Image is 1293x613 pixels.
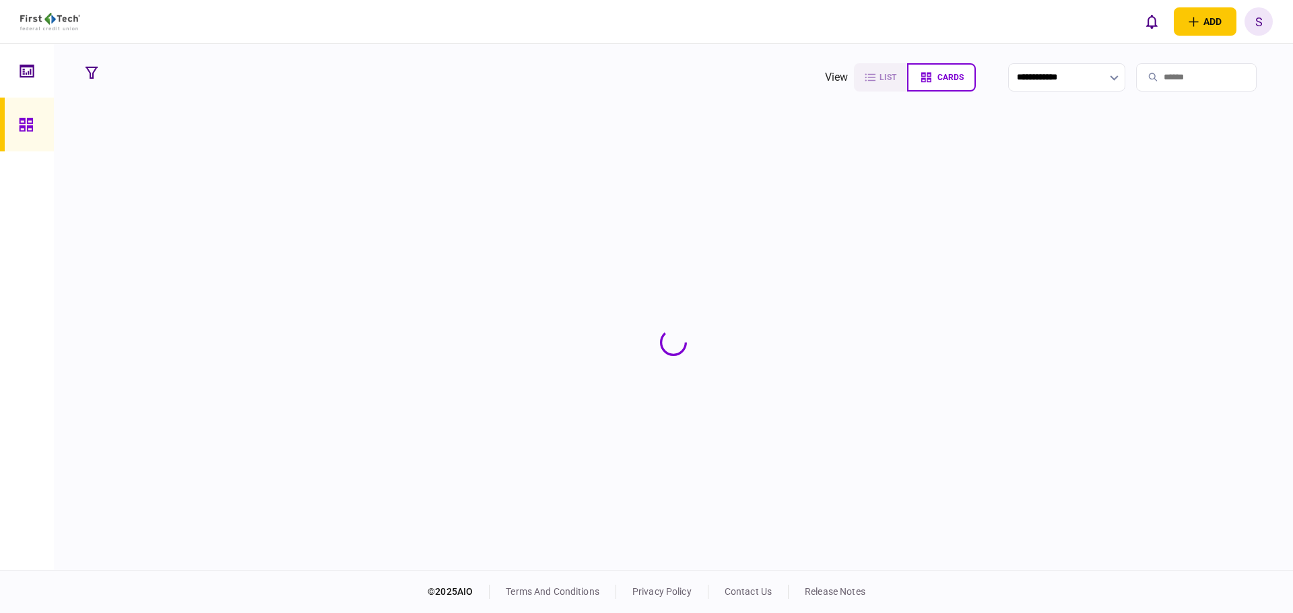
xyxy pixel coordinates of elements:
[1174,7,1236,36] button: open adding identity options
[880,73,896,82] span: list
[907,63,976,92] button: cards
[937,73,964,82] span: cards
[632,586,692,597] a: privacy policy
[825,69,849,85] div: view
[506,586,599,597] a: terms and conditions
[805,586,865,597] a: release notes
[1245,7,1273,36] button: S
[725,586,772,597] a: contact us
[1137,7,1166,36] button: open notifications list
[854,63,907,92] button: list
[20,13,80,30] img: client company logo
[428,585,490,599] div: © 2025 AIO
